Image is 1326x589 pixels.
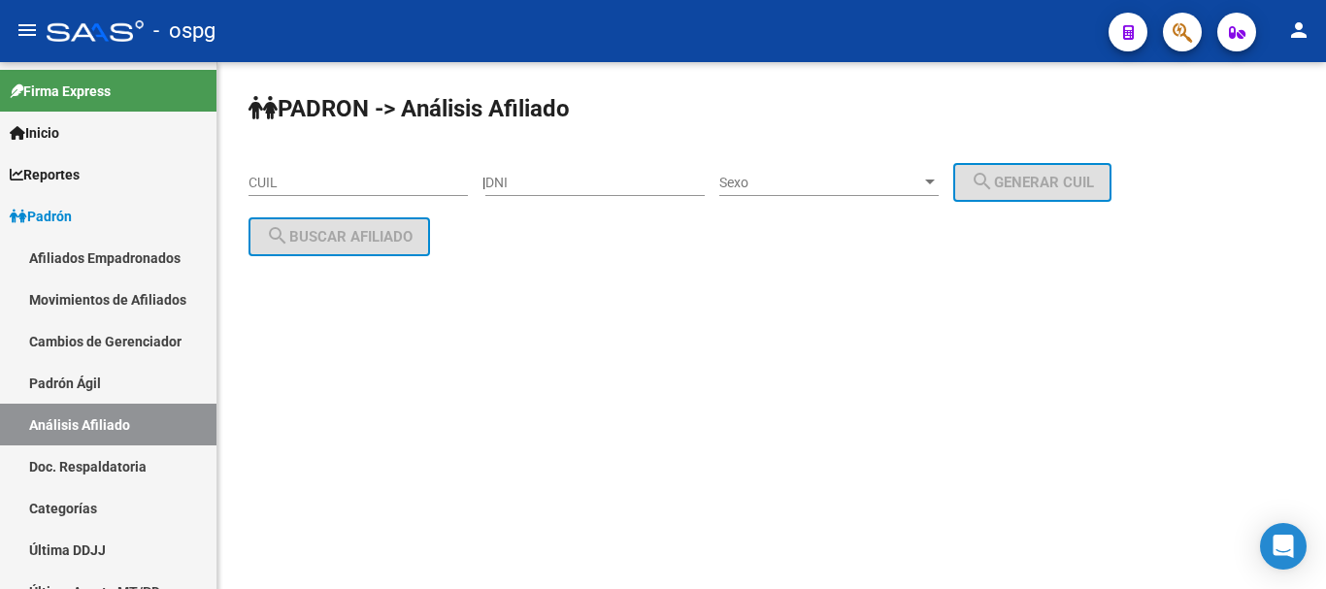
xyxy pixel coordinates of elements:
[249,217,430,256] button: Buscar afiliado
[153,10,215,52] span: - ospg
[971,174,1094,191] span: Generar CUIL
[971,170,994,193] mat-icon: search
[719,175,921,191] span: Sexo
[10,206,72,227] span: Padrón
[1260,523,1307,570] div: Open Intercom Messenger
[266,228,413,245] span: Buscar afiliado
[482,175,1126,190] div: |
[10,164,80,185] span: Reportes
[10,81,111,102] span: Firma Express
[10,122,59,144] span: Inicio
[953,163,1111,202] button: Generar CUIL
[249,95,570,122] strong: PADRON -> Análisis Afiliado
[1287,18,1310,42] mat-icon: person
[266,224,289,247] mat-icon: search
[16,18,39,42] mat-icon: menu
